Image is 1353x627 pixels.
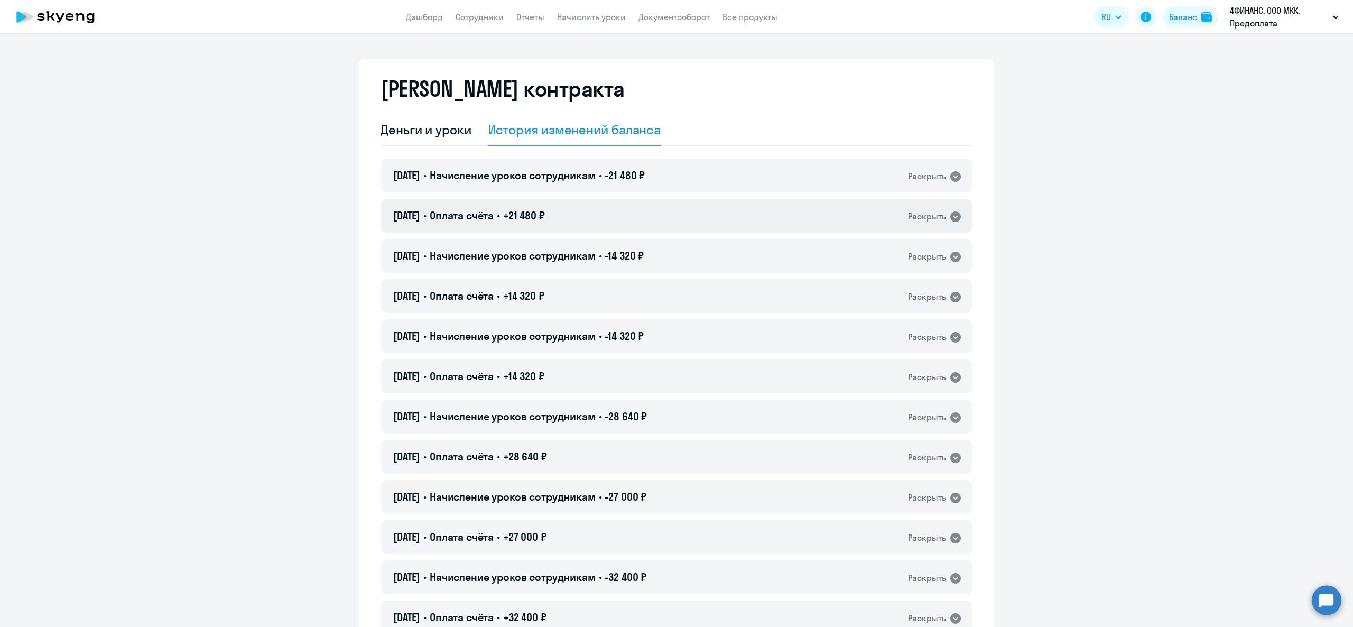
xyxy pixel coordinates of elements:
[1201,12,1212,22] img: balance
[605,410,647,423] span: -28 640 ₽
[557,12,626,22] a: Начислить уроки
[497,530,500,543] span: •
[908,451,946,464] div: Раскрыть
[430,249,596,262] span: Начисление уроков сотрудникам
[430,570,596,584] span: Начисление уроков сотрудникам
[430,450,494,463] span: Оплата счёта
[393,249,420,262] span: [DATE]
[430,329,596,343] span: Начисление уроков сотрудникам
[393,289,420,302] span: [DATE]
[393,329,420,343] span: [DATE]
[599,570,602,584] span: •
[908,531,946,545] div: Раскрыть
[503,530,546,543] span: +27 000 ₽
[488,121,661,138] div: История изменений баланса
[503,209,545,222] span: +21 480 ₽
[1101,11,1111,23] span: RU
[423,289,427,302] span: •
[381,121,471,138] div: Деньги и уроки
[497,289,500,302] span: •
[393,530,420,543] span: [DATE]
[423,490,427,503] span: •
[908,371,946,384] div: Раскрыть
[599,249,602,262] span: •
[423,169,427,182] span: •
[430,611,494,624] span: Оплата счёта
[393,450,420,463] span: [DATE]
[599,490,602,503] span: •
[599,410,602,423] span: •
[430,490,596,503] span: Начисление уроков сотрудникам
[638,12,710,22] a: Документооборот
[423,530,427,543] span: •
[908,170,946,183] div: Раскрыть
[908,612,946,625] div: Раскрыть
[423,450,427,463] span: •
[423,370,427,383] span: •
[605,329,644,343] span: -14 320 ₽
[908,491,946,504] div: Раскрыть
[423,209,427,222] span: •
[423,570,427,584] span: •
[1230,4,1328,30] p: 4ФИНАНС, ООО МКК, Предоплата
[497,209,500,222] span: •
[908,411,946,424] div: Раскрыть
[393,410,420,423] span: [DATE]
[605,249,644,262] span: -14 320 ₽
[393,490,420,503] span: [DATE]
[599,169,602,182] span: •
[393,169,420,182] span: [DATE]
[406,12,443,22] a: Дашборд
[1169,11,1197,23] div: Баланс
[1163,6,1218,27] button: Балансbalance
[456,12,504,22] a: Сотрудники
[423,249,427,262] span: •
[503,370,544,383] span: +14 320 ₽
[599,329,602,343] span: •
[497,611,500,624] span: •
[393,570,420,584] span: [DATE]
[393,611,420,624] span: [DATE]
[908,250,946,263] div: Раскрыть
[908,210,946,223] div: Раскрыть
[722,12,777,22] a: Все продукты
[430,169,596,182] span: Начисление уроков сотрудникам
[423,329,427,343] span: •
[430,410,596,423] span: Начисление уроков сотрудникам
[423,410,427,423] span: •
[430,289,494,302] span: Оплата счёта
[605,570,646,584] span: -32 400 ₽
[1094,6,1129,27] button: RU
[381,76,625,102] h2: [PERSON_NAME] контракта
[497,450,500,463] span: •
[423,611,427,624] span: •
[908,571,946,585] div: Раскрыть
[430,370,494,383] span: Оплата счёта
[430,209,494,222] span: Оплата счёта
[393,370,420,383] span: [DATE]
[516,12,544,22] a: Отчеты
[605,490,646,503] span: -27 000 ₽
[503,450,547,463] span: +28 640 ₽
[503,611,546,624] span: +32 400 ₽
[430,530,494,543] span: Оплата счёта
[503,289,544,302] span: +14 320 ₽
[908,330,946,344] div: Раскрыть
[1225,4,1344,30] button: 4ФИНАНС, ООО МКК, Предоплата
[393,209,420,222] span: [DATE]
[908,290,946,303] div: Раскрыть
[497,370,500,383] span: •
[605,169,645,182] span: -21 480 ₽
